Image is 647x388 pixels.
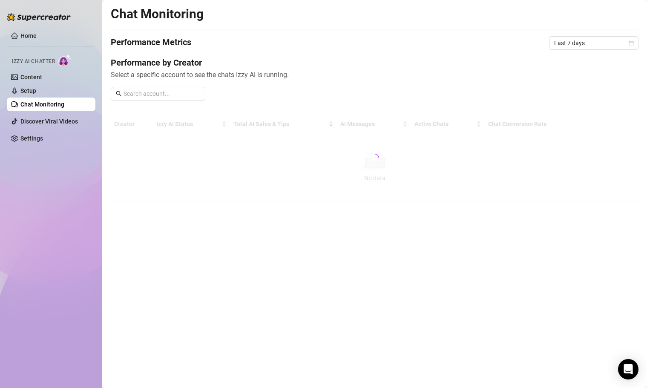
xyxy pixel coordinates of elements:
a: Discover Viral Videos [20,118,78,125]
span: search [116,91,122,97]
span: Last 7 days [554,37,633,49]
h4: Performance Metrics [111,36,191,50]
a: Setup [20,87,36,94]
input: Search account... [124,89,200,98]
img: AI Chatter [58,54,72,66]
h2: Chat Monitoring [111,6,204,22]
img: logo-BBDzfeDw.svg [7,13,71,21]
span: Select a specific account to see the chats Izzy AI is running. [111,69,638,80]
div: Open Intercom Messenger [618,359,638,379]
span: loading [371,154,379,162]
span: calendar [629,40,634,46]
a: Home [20,32,37,39]
a: Content [20,74,42,80]
a: Chat Monitoring [20,101,64,108]
a: Settings [20,135,43,142]
span: Izzy AI Chatter [12,57,55,66]
h4: Performance by Creator [111,57,638,69]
